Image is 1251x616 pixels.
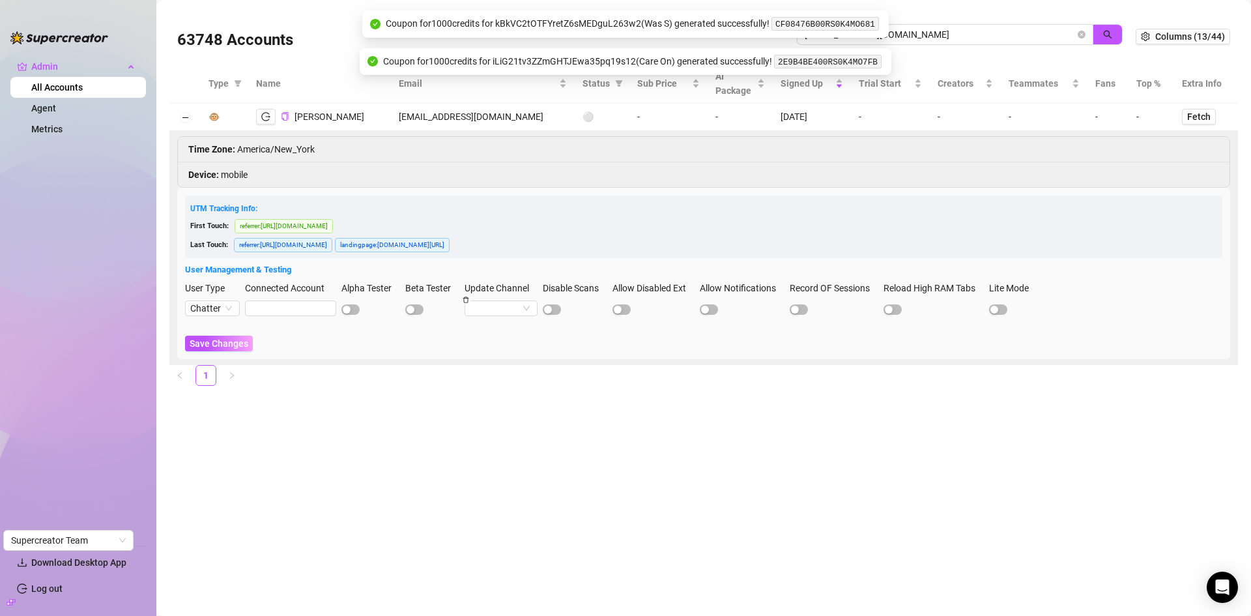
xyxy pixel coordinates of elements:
span: check-circle [367,56,378,66]
button: Save Changes [185,336,253,351]
li: Next Page [222,365,242,386]
span: check-circle [370,19,381,29]
a: Agent [31,103,56,113]
span: delete [463,297,469,303]
th: Fans [1087,64,1129,104]
div: Coupon for 1000 credits for kBkVC2tOTFYretZ6sMEDguL263w2 ( Was S ) generated successfully! [386,16,880,32]
td: - [629,104,708,131]
button: Beta Tester [405,304,424,315]
button: right [222,365,242,386]
th: Signed Up [773,64,852,104]
span: AI Package [715,69,755,98]
span: Columns (13/44) [1155,31,1225,42]
span: right [228,372,236,379]
span: Trial Start [859,76,912,91]
button: logout [256,109,276,125]
span: filter [612,74,625,93]
button: Alpha Tester [341,304,360,315]
h3: 63748 Accounts [177,30,293,51]
code: CF08476B00RS0K4MO681 [771,17,879,31]
label: Connected Account [245,281,333,295]
span: [PERSON_NAME] [295,111,364,122]
th: Creators [930,64,1001,104]
button: Collapse row [180,113,190,123]
span: Save Changes [190,338,248,349]
td: - [708,104,773,131]
span: Status [582,76,610,91]
th: Extra Info [1174,64,1238,104]
button: left [169,365,190,386]
label: Disable Scans [543,281,607,295]
button: Allow Notifications [700,304,718,315]
label: Reload High RAM Tabs [884,281,984,295]
a: All Accounts [31,82,83,93]
span: Fetch [1187,111,1211,122]
div: 🐵 [208,110,220,124]
label: Allow Notifications [700,281,784,295]
label: Allow Disabled Ext [612,281,695,295]
span: referrer : [URL][DOMAIN_NAME] [234,238,332,252]
td: - [1129,104,1174,131]
input: Search by UID / Name / Email / Creator Username [805,27,1075,42]
span: First Touch: [190,222,229,230]
a: 1 [196,366,216,385]
span: build [7,598,16,607]
span: filter [231,74,244,93]
td: [EMAIL_ADDRESS][DOMAIN_NAME] [391,104,575,131]
li: Previous Page [169,365,190,386]
button: Fetch [1182,109,1216,125]
span: logout [261,112,270,121]
button: Record OF Sessions [790,304,808,315]
input: Connected Account [245,301,336,316]
span: Download Desktop App [31,557,126,568]
label: Beta Tester [405,281,459,295]
code: 2E9B4BE400RS0K4MO7FB [774,55,882,68]
th: Email [391,64,575,104]
span: download [17,557,27,568]
th: Sub Price [629,64,708,104]
button: close-circle [1078,31,1086,38]
span: crown [17,61,27,72]
span: setting [1141,32,1150,41]
span: copy [281,112,289,121]
span: filter [615,80,623,87]
span: Type [208,76,229,91]
label: Lite Mode [989,281,1037,295]
span: Chatter [190,301,235,315]
span: Sub Price [637,76,689,91]
td: [DATE] [773,104,852,131]
span: Email [399,76,556,91]
span: referrer : [URL][DOMAIN_NAME] [235,219,333,233]
span: UTM Tracking Info: [190,204,257,213]
strong: Device : [188,169,219,180]
label: Record OF Sessions [790,281,878,295]
span: Creators [938,76,983,91]
span: Admin [31,56,124,77]
a: Log out [31,583,63,594]
span: Supercreator Team [11,531,126,550]
span: landingpage : [DOMAIN_NAME][URL] [335,238,450,252]
td: - [1087,104,1129,131]
td: - [851,104,930,131]
label: User Type [185,281,233,295]
span: search [1103,30,1112,39]
li: America/New_York [178,137,1229,162]
div: Open Intercom Messenger [1207,572,1238,603]
button: Lite Mode [989,304,1007,315]
button: Allow Disabled Ext [612,304,631,315]
button: Disable Scans [543,304,561,315]
span: Teammates [1009,76,1069,91]
span: Last Touch: [190,241,228,249]
a: Metrics [31,124,63,134]
span: Signed Up [781,76,833,91]
th: Top % [1129,64,1174,104]
span: filter [234,80,242,87]
th: AI Package [708,64,773,104]
strong: Time Zone : [188,144,235,154]
button: Columns (13/44) [1136,29,1230,44]
button: Copy Account UID [281,112,289,122]
label: Alpha Tester [341,281,400,295]
span: left [176,372,184,379]
label: Update Channel [465,281,538,295]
